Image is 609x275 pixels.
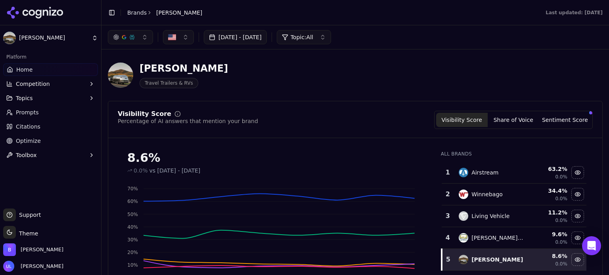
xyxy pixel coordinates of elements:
button: Hide winnebago data [571,188,584,201]
span: Topic: All [291,33,313,41]
div: Percentage of AI answers that mention your brand [118,117,258,125]
div: 1 [445,168,451,177]
button: Competition [3,78,98,90]
span: Citations [16,123,40,131]
span: 0.0% [555,217,567,224]
tr: 4oliver travel trailers[PERSON_NAME] Travel Trailers9.6%0.0%Hide oliver travel trailers data [442,227,586,249]
tr: 1airstreamAirstream63.2%0.0%Hide airstream data [442,162,586,184]
span: [PERSON_NAME] [19,34,88,42]
a: Home [3,63,98,76]
a: Brands [127,9,147,16]
img: Ujjawal Laddha [3,261,14,272]
tspan: 20% [127,250,138,255]
span: Toolbox [16,151,37,159]
span: Optimize [16,137,41,145]
a: Citations [3,120,98,133]
button: Open user button [3,261,63,272]
div: 4 [445,233,451,243]
span: 0.0% [555,261,567,267]
button: Visibility Score [436,113,488,127]
img: living vehicle [459,211,468,221]
tspan: 10% [127,262,138,268]
div: Airstream [471,169,498,176]
div: [PERSON_NAME] [471,256,523,264]
img: winnebago [459,190,468,199]
span: [PERSON_NAME] [17,263,63,270]
tr: 5bowlus[PERSON_NAME]8.6%0.0%Hide bowlus data [442,249,586,271]
img: oliver travel trailers [459,233,468,243]
div: Winnebago [471,190,503,198]
span: Topics [16,94,33,102]
button: Sentiment Score [539,113,591,127]
div: All Brands [441,151,586,157]
span: Bowlus [21,246,63,253]
div: Last updated: [DATE] [546,9,603,16]
span: Prompts [16,108,39,116]
span: Competition [16,80,50,88]
button: Hide oliver travel trailers data [571,231,584,244]
tspan: 40% [127,224,138,230]
span: 0.0% [555,239,567,245]
tspan: 70% [127,186,138,192]
div: 9.6 % [530,230,567,238]
tr: 3living vehicleLiving Vehicle11.2%0.0%Hide living vehicle data [442,205,586,227]
div: [PERSON_NAME] [140,62,228,75]
span: Theme [16,230,38,237]
div: [PERSON_NAME] Travel Trailers [471,234,524,242]
button: Hide bowlus data [571,253,584,266]
img: US [168,33,176,41]
span: vs [DATE] - [DATE] [149,167,201,174]
button: Toolbox [3,149,98,161]
span: Support [16,211,41,219]
div: 2 [445,190,451,199]
nav: breadcrumb [127,9,202,17]
div: Platform [3,51,98,63]
button: [DATE] - [DATE] [204,30,267,44]
button: Topics [3,92,98,104]
img: Bowlus [108,63,133,88]
div: 63.2 % [530,165,567,173]
img: Bowlus [3,243,16,256]
button: Open organization switcher [3,243,63,256]
span: 0.0% [555,174,567,180]
tspan: 60% [127,199,138,204]
span: [PERSON_NAME] [156,9,202,17]
img: bowlus [459,255,468,264]
tspan: 50% [127,212,138,217]
div: 3 [445,211,451,221]
span: Travel Trailers & RVs [140,78,198,88]
img: airstream [459,168,468,177]
tr: 2winnebagoWinnebago34.4%0.0%Hide winnebago data [442,184,586,205]
span: 0.0% [555,195,567,202]
span: 0.0% [134,167,148,174]
div: Living Vehicle [471,212,509,220]
button: Hide living vehicle data [571,210,584,222]
a: Prompts [3,106,98,119]
span: Home [16,66,33,74]
div: Open Intercom Messenger [582,236,601,255]
div: 8.6% [127,151,425,165]
div: Visibility Score [118,111,171,117]
button: Hide airstream data [571,166,584,179]
a: Optimize [3,135,98,147]
tspan: 30% [127,237,138,243]
div: 11.2 % [530,209,567,216]
div: 34.4 % [530,187,567,195]
div: 8.6 % [530,252,567,260]
img: Bowlus [3,32,16,44]
div: 5 [446,255,451,264]
button: Share of Voice [488,113,539,127]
